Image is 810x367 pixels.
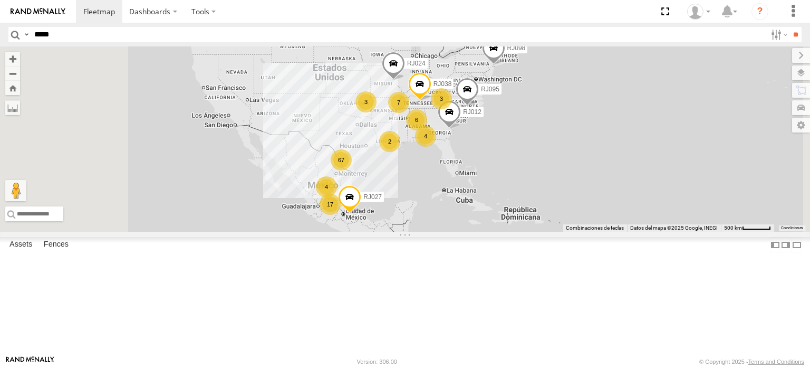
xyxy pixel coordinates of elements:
[316,176,337,197] div: 4
[507,44,526,52] span: RJ098
[683,4,714,20] div: Maria Flores
[781,226,803,230] a: Condiciones (se abre en una nueva pestaña)
[463,108,481,116] span: RJ012
[5,66,20,81] button: Zoom out
[379,131,400,152] div: 2
[566,224,624,232] button: Combinaciones de teclas
[415,126,436,147] div: 4
[407,59,426,67] span: RJ024
[792,118,810,133] label: Map Settings
[630,225,718,231] span: Datos del mapa ©2025 Google, INEGI
[767,27,789,42] label: Search Filter Options
[355,91,377,112] div: 3
[721,224,774,232] button: Escala del mapa: 500 km por 51 píxeles
[699,359,804,365] div: © Copyright 2025 -
[4,238,37,252] label: Assets
[11,8,65,15] img: rand-logo.svg
[433,80,452,87] span: RJ038
[748,359,804,365] a: Terms and Conditions
[5,100,20,115] label: Measure
[406,109,427,130] div: 6
[792,237,802,252] label: Hide Summary Table
[780,237,791,252] label: Dock Summary Table to the Right
[481,85,499,92] span: RJ095
[431,88,452,109] div: 3
[357,359,397,365] div: Version: 306.00
[38,238,74,252] label: Fences
[5,52,20,66] button: Zoom in
[363,193,382,200] span: RJ027
[5,81,20,95] button: Zoom Home
[5,180,26,201] button: Arrastra el hombrecito naranja al mapa para abrir Street View
[388,92,409,113] div: 7
[6,356,54,367] a: Visit our Website
[320,194,341,215] div: 17
[770,237,780,252] label: Dock Summary Table to the Left
[22,27,31,42] label: Search Query
[751,3,768,20] i: ?
[331,149,352,171] div: 67
[724,225,742,231] span: 500 km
